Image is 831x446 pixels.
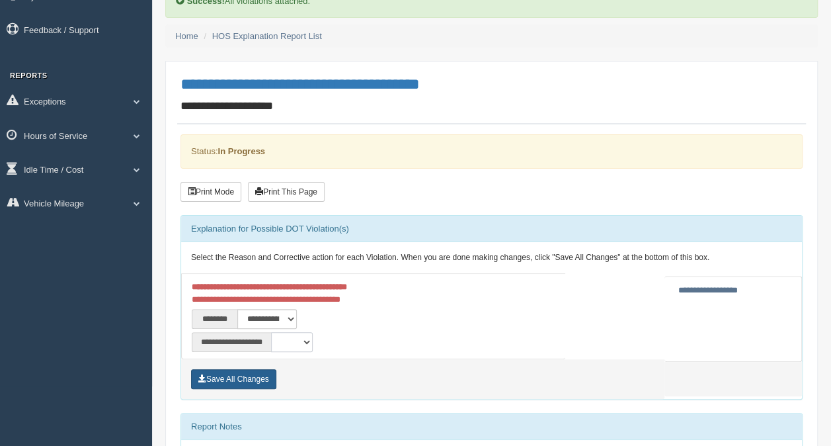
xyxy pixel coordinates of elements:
[191,369,276,389] button: Save
[212,31,322,41] a: HOS Explanation Report List
[181,242,802,274] div: Select the Reason and Corrective action for each Violation. When you are done making changes, cli...
[181,216,802,242] div: Explanation for Possible DOT Violation(s)
[181,414,802,440] div: Report Notes
[180,182,241,202] button: Print Mode
[248,182,325,202] button: Print This Page
[180,134,803,168] div: Status:
[218,146,265,156] strong: In Progress
[175,31,198,41] a: Home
